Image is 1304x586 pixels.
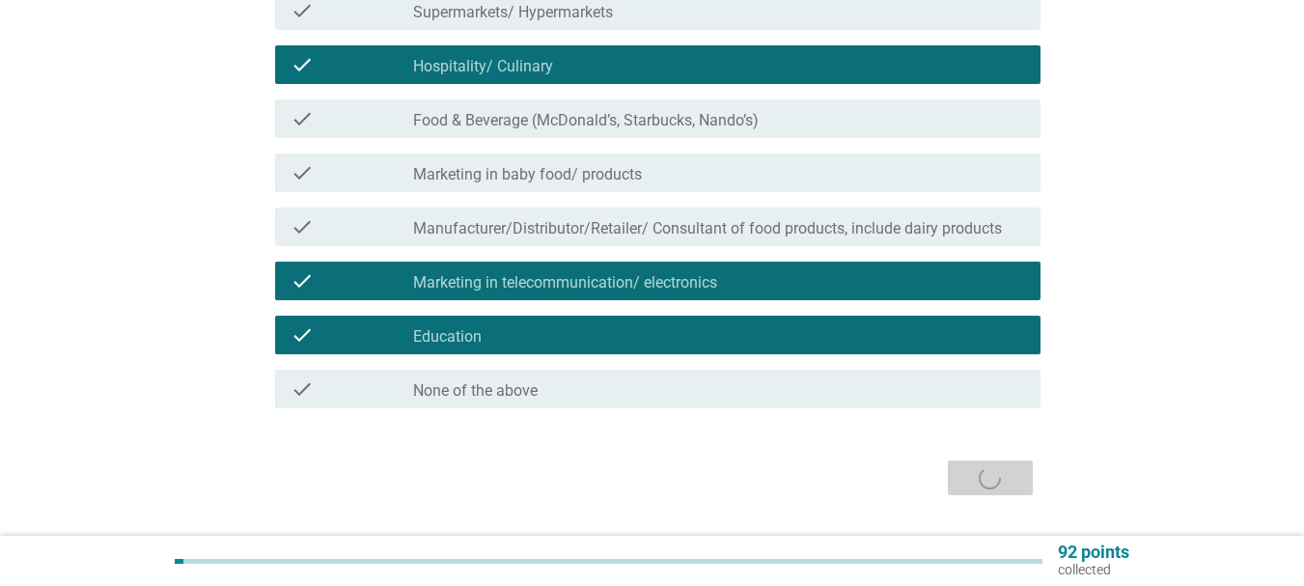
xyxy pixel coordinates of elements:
i: check [291,161,314,184]
i: check [291,377,314,401]
label: Marketing in baby food/ products [413,165,642,184]
label: None of the above [413,381,538,401]
label: Food & Beverage (McDonald’s, Starbucks, Nando’s) [413,111,759,130]
label: Hospitality/ Culinary [413,57,553,76]
i: check [291,53,314,76]
label: Supermarkets/ Hypermarkets [413,3,613,22]
i: check [291,269,314,293]
i: check [291,215,314,238]
label: Education [413,327,482,347]
label: Manufacturer/Distributor/Retailer/ Consultant of food products, include dairy products [413,219,1002,238]
label: Marketing in telecommunication/ electronics [413,273,717,293]
p: 92 points [1058,544,1129,561]
i: check [291,107,314,130]
p: collected [1058,561,1129,578]
i: check [291,323,314,347]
